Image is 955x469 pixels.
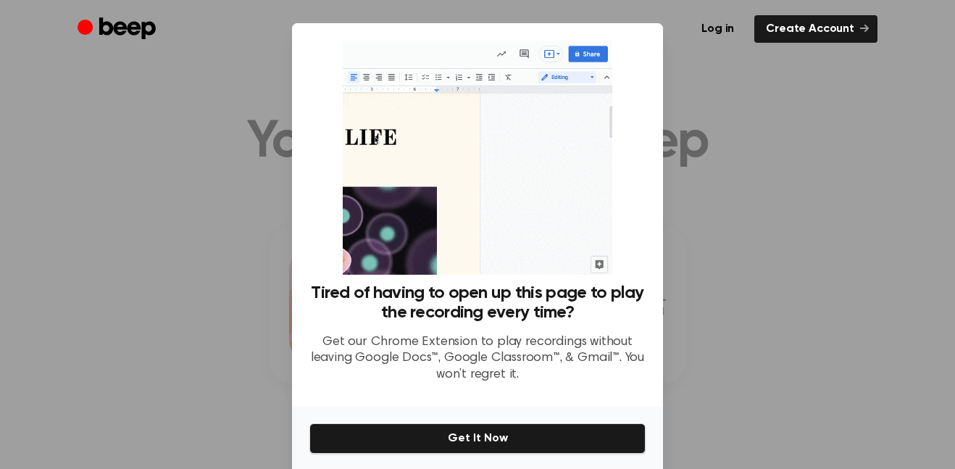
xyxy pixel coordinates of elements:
[309,283,646,323] h3: Tired of having to open up this page to play the recording every time?
[78,15,159,43] a: Beep
[690,15,746,43] a: Log in
[754,15,877,43] a: Create Account
[309,334,646,383] p: Get our Chrome Extension to play recordings without leaving Google Docs™, Google Classroom™, & Gm...
[309,423,646,454] button: Get It Now
[343,41,612,275] img: Beep extension in action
